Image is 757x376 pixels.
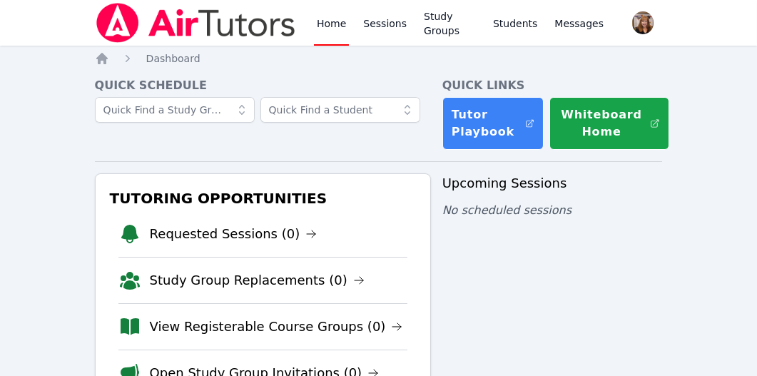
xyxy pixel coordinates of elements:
span: Dashboard [146,53,200,64]
a: View Registerable Course Groups (0) [150,317,403,337]
a: Dashboard [146,51,200,66]
h3: Upcoming Sessions [442,173,663,193]
h4: Quick Schedule [95,77,431,94]
a: Requested Sessions (0) [150,224,317,244]
input: Quick Find a Student [260,97,420,123]
h4: Quick Links [442,77,663,94]
img: Air Tutors [95,3,297,43]
span: No scheduled sessions [442,203,571,217]
nav: Breadcrumb [95,51,663,66]
button: Whiteboard Home [549,97,669,150]
input: Quick Find a Study Group [95,97,255,123]
span: Messages [554,16,604,31]
a: Tutor Playbook [442,97,544,150]
h3: Tutoring Opportunities [107,186,419,211]
a: Study Group Replacements (0) [150,270,365,290]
